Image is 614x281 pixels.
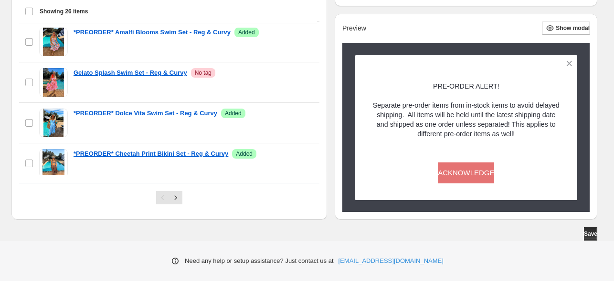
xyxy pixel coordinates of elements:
[584,230,597,238] span: Save
[438,162,494,183] button: ACKNOWLEDGE
[236,150,253,158] span: Added
[40,8,88,15] span: Showing 26 items
[238,29,255,36] span: Added
[74,149,228,159] a: *PREORDER* Cheetah Print Bikini Set - Reg & Curvy
[542,21,590,35] button: Show modal
[371,81,561,90] p: PRE-ORDER ALERT!
[195,69,212,77] span: No tag
[74,68,187,78] a: Gelato Splash Swim Set - Reg & Curvy
[339,256,444,266] a: [EMAIL_ADDRESS][DOMAIN_NAME]
[584,227,597,241] button: Save
[156,191,182,204] nav: Pagination
[225,110,242,117] span: Added
[371,100,561,138] p: Separate pre-order items from in-stock items to avoid delayed shipping. All items will be held un...
[74,28,231,37] a: *PREORDER* Amalfi Blooms Swim Set - Reg & Curvy
[74,109,217,118] a: *PREORDER* Dolce Vita Swim Set - Reg & Curvy
[556,24,590,32] span: Show modal
[169,191,182,204] button: Next
[342,24,366,32] h2: Preview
